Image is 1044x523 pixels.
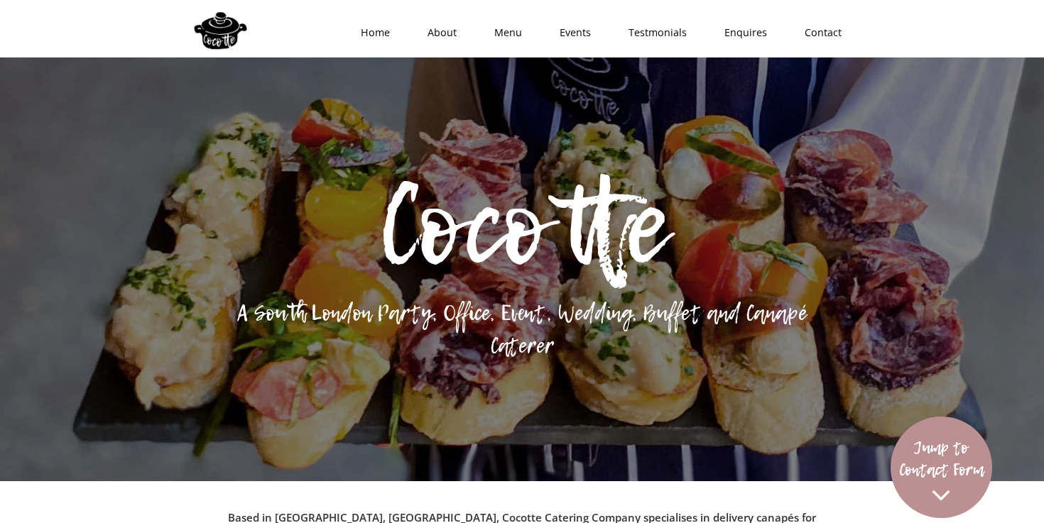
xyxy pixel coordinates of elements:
[404,11,471,54] a: About
[337,11,404,54] a: Home
[781,11,856,54] a: Contact
[605,11,701,54] a: Testmonials
[536,11,605,54] a: Events
[701,11,781,54] a: Enquires
[471,11,536,54] a: Menu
